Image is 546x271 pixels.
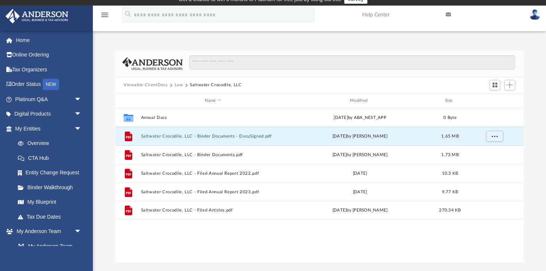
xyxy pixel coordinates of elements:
[3,9,71,23] img: Anderson Advisors Platinum Portal
[116,108,523,262] div: grid
[10,136,93,151] a: Overview
[288,170,432,177] div: [DATE]
[100,10,109,19] i: menu
[442,171,458,175] span: 10.3 KB
[443,116,456,120] span: 0 Byte
[5,48,93,62] a: Online Ordering
[119,97,137,104] div: id
[74,92,89,107] span: arrow_drop_down
[10,151,93,165] a: CTA Hub
[10,209,93,224] a: Tax Due Dates
[441,153,459,157] span: 1.73 MB
[486,131,503,142] button: More options
[190,82,242,88] button: Saltwater Crocodile, LLC
[5,107,93,122] a: Digital Productsarrow_drop_down
[141,190,285,194] button: Saltwater Crocodile, LLC - Filed Annual Report 2023.pdf
[288,114,432,121] div: [DATE] by ABA_NEST_APP
[288,207,432,214] div: [DATE] by [PERSON_NAME]
[468,97,520,104] div: id
[141,152,285,157] button: Saltwater Crocodile, LLC - Binder Documents.pdf
[10,195,89,210] a: My Blueprint
[175,82,183,88] button: Law
[74,224,89,239] span: arrow_drop_down
[5,33,93,48] a: Home
[5,121,93,136] a: My Entitiesarrow_drop_down
[288,97,432,104] div: Modified
[141,134,285,139] button: Saltwater Crocodile, LLC - Binder Documents - DocuSigned.pdf
[141,208,285,213] button: Saltwater Crocodile, LLC - Filed Articles.pdf
[439,209,461,213] span: 270.34 KB
[100,14,109,19] a: menu
[10,239,85,254] a: My Anderson Team
[5,62,93,77] a: Tax Organizers
[5,92,93,107] a: Platinum Q&Aarrow_drop_down
[43,79,59,90] div: NEW
[529,9,540,20] img: User Pic
[5,224,89,239] a: My Anderson Teamarrow_drop_down
[189,55,515,70] input: Search files and folders
[141,171,285,176] button: Saltwater Crocodile, LLC - Filed Annual Report 2022.pdf
[10,180,93,195] a: Binder Walkthrough
[124,10,132,18] i: search
[10,165,93,180] a: Entity Change Request
[74,107,89,122] span: arrow_drop_down
[288,189,432,196] div: [DATE]
[442,190,458,194] span: 9.77 KB
[435,97,465,104] div: Size
[288,152,432,158] div: [DATE] by [PERSON_NAME]
[141,115,285,120] button: Annual Docs
[124,82,168,88] button: Viewable-ClientDocs
[74,121,89,136] span: arrow_drop_down
[441,134,459,138] span: 1.65 MB
[5,77,93,92] a: Order StatusNEW
[288,133,432,140] div: [DATE] by [PERSON_NAME]
[504,80,516,90] button: Add
[141,97,285,104] div: Name
[490,80,501,90] button: Switch to Grid View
